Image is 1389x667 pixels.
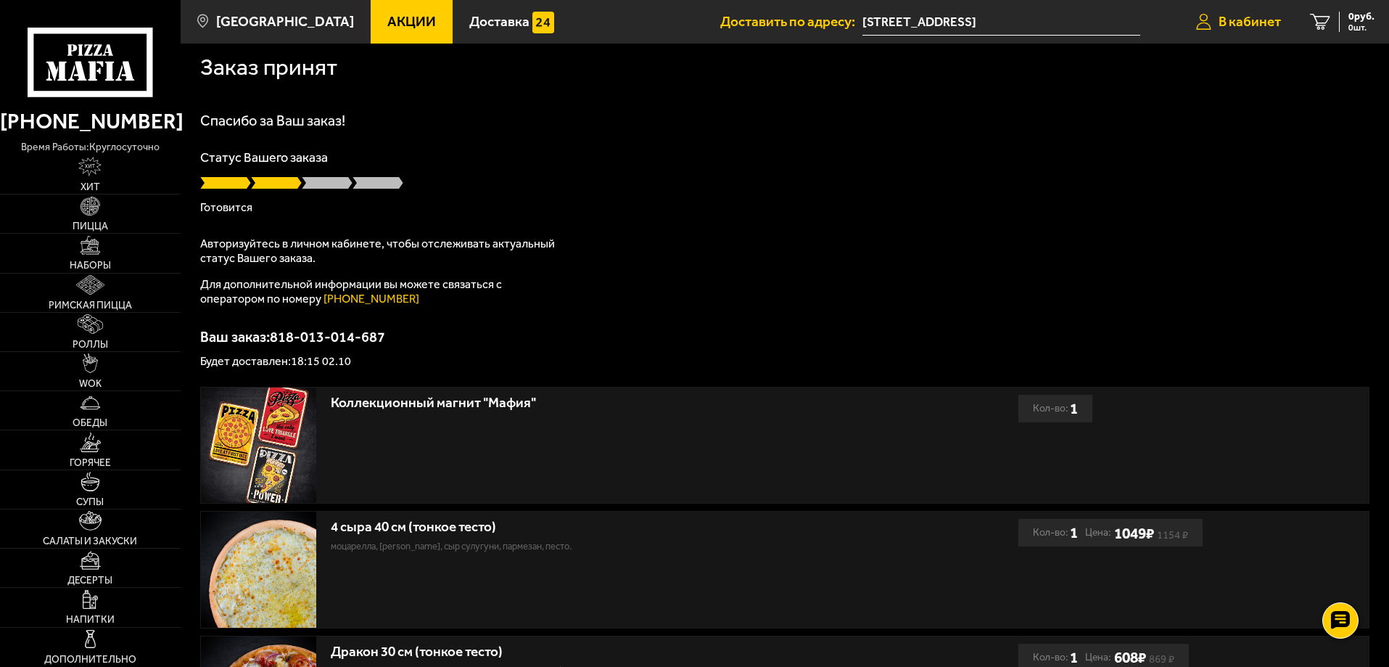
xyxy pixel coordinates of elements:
span: Цена: [1085,519,1111,547]
span: Дополнительно [44,655,136,665]
span: Роллы [73,340,108,350]
div: Дракон 30 см (тонкое тесто) [331,644,878,660]
span: Пицца [73,221,108,232]
span: Салаты и закуски [43,536,137,547]
h1: Спасибо за Ваш заказ! [200,113,1369,128]
p: Для дополнительной информации вы можете связаться с оператором по номеру [200,277,563,306]
input: Ваш адрес доставки [862,9,1140,36]
span: В кабинет [1219,15,1281,28]
span: 0 шт. [1348,23,1374,32]
s: 869 ₽ [1149,655,1174,663]
div: Кол-во: [1033,395,1078,422]
span: Десерты [67,576,112,586]
span: Обеды [73,418,107,428]
p: Статус Вашего заказа [200,151,1369,164]
p: моцарелла, [PERSON_NAME], сыр сулугуни, пармезан, песто. [331,539,878,554]
b: 1 [1070,395,1078,422]
div: 4 сыра 40 см (тонкое тесто) [331,519,878,536]
span: Доставка [469,15,529,28]
b: 1049 ₽ [1114,524,1154,542]
p: Ваш заказ: 818-013-014-687 [200,330,1369,344]
p: Будет доставлен: 18:15 02.10 [200,356,1369,367]
h1: Заказ принят [200,56,337,79]
span: Супы [76,497,104,507]
img: 15daf4d41897b9f0e9f617042186c801.svg [532,12,554,33]
span: Горячее [70,458,111,468]
div: Коллекционный магнит "Мафия" [331,395,878,412]
div: Кол-во: [1033,519,1078,547]
span: Римская пицца [49,300,132,311]
b: 608 ₽ [1114,648,1146,666]
span: WOK [79,379,102,389]
span: Каменноостровский проспект, 64П [862,9,1140,36]
span: Наборы [70,261,111,271]
span: Напитки [66,615,115,625]
span: Хит [81,182,100,192]
span: Доставить по адресу: [720,15,862,28]
p: Авторизуйтесь в личном кабинете, чтобы отслеживать актуальный статус Вашего заказа. [200,237,563,266]
a: [PHONE_NUMBER] [323,292,419,306]
b: 1 [1070,519,1078,547]
span: [GEOGRAPHIC_DATA] [216,15,354,28]
p: Готовится [200,202,1369,213]
span: Акции [387,15,436,28]
span: 0 руб. [1348,12,1374,22]
s: 1154 ₽ [1157,531,1188,539]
